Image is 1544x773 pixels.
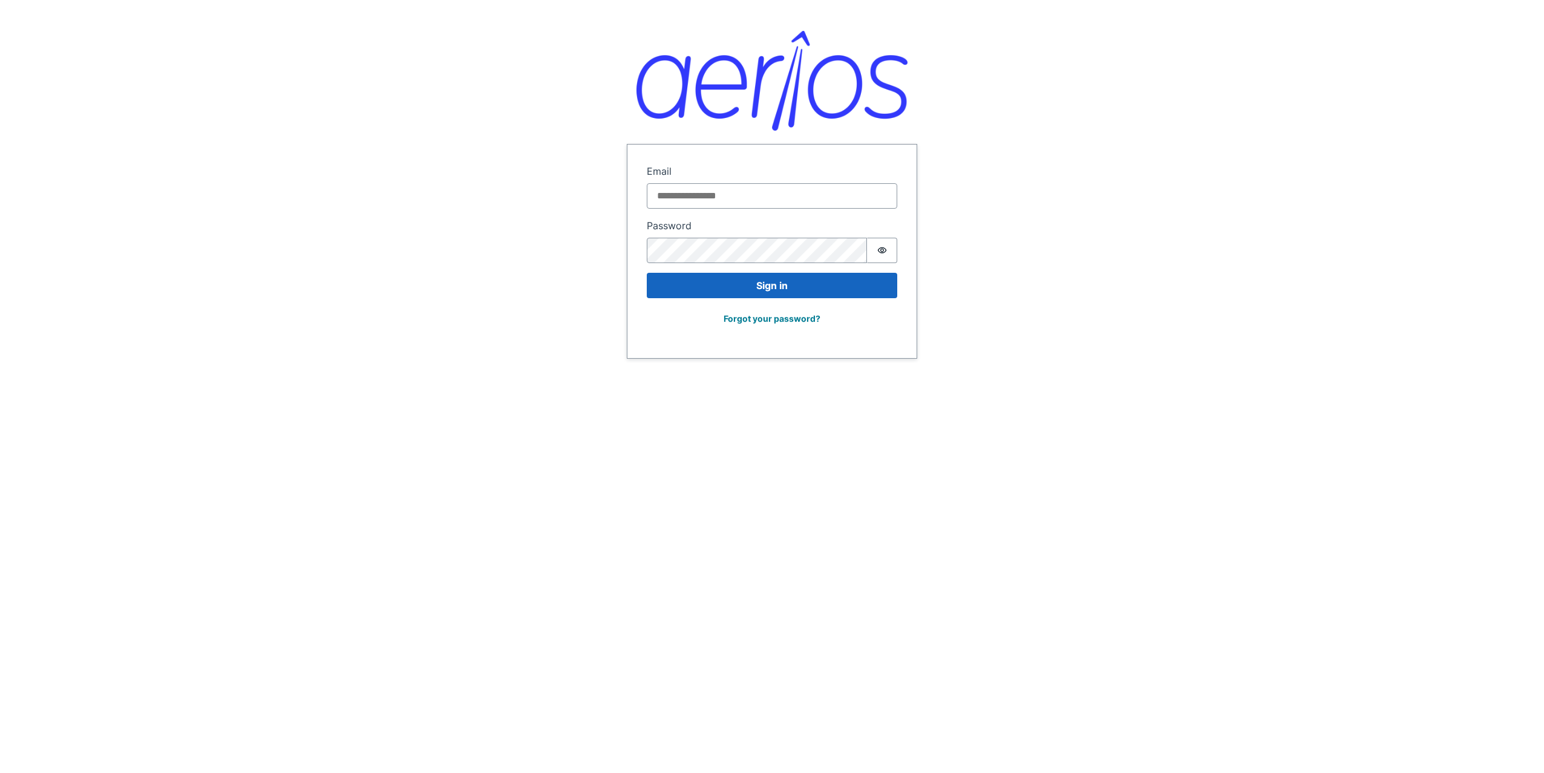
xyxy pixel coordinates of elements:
[636,31,908,131] img: Aerios logo
[716,308,828,329] button: Forgot your password?
[647,164,897,178] label: Email
[647,218,897,233] label: Password
[647,273,897,298] button: Sign in
[867,238,897,263] button: Show password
